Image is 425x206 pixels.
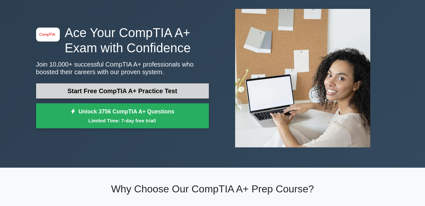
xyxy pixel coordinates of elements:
h1: Ace Your CompTIA A+ Exam with Confidence [36,25,209,55]
h2: Why Choose Our CompTIA A+ Prep Course? [36,183,389,195]
small: Limited Time: 7-day free trial! [44,117,201,124]
a: Start Free CompTIA A+ Practice Test [36,83,209,99]
a: Unlock 3756 CompTIA A+ QuestionsLimited Time: 7-day free trial! [36,103,209,129]
p: Join 10,000+ successful CompTIA A+ professionals who boosted their careers with our proven system. [36,61,209,76]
